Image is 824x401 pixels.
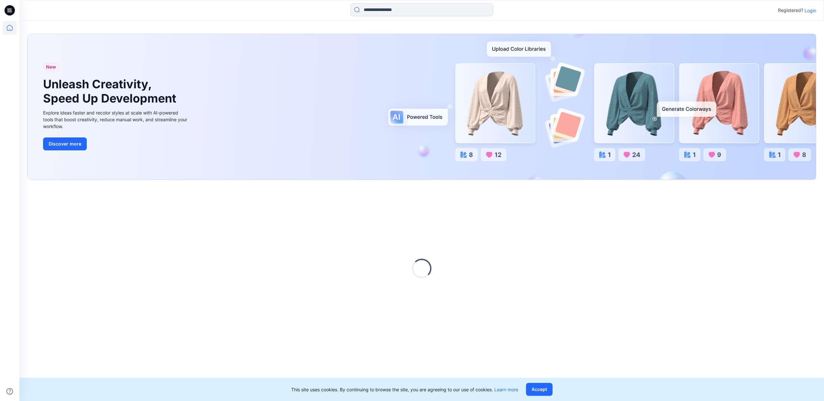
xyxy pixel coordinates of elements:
[494,387,518,392] a: Learn more
[43,137,87,150] button: Discover more
[778,6,803,14] p: Registered?
[46,63,56,71] span: New
[43,77,179,105] h1: Unleash Creativity, Speed Up Development
[43,109,189,130] div: Explore ideas faster and recolor styles at scale with AI-powered tools that boost creativity, red...
[805,7,816,14] p: Login
[526,383,553,396] button: Accept
[43,137,189,150] a: Discover more
[291,386,518,393] p: This site uses cookies. By continuing to browse the site, you are agreeing to our use of cookies.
